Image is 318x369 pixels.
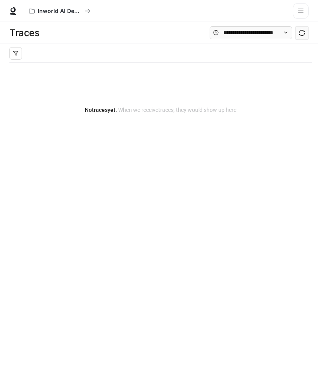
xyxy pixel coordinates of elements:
p: Inworld AI Demos [38,8,82,15]
span: When we receive traces , they would show up here [117,107,236,113]
button: open drawer [293,3,309,19]
h1: Traces [9,25,39,41]
button: All workspaces [26,3,94,19]
span: sync [299,30,305,36]
article: No traces yet. [85,106,236,114]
